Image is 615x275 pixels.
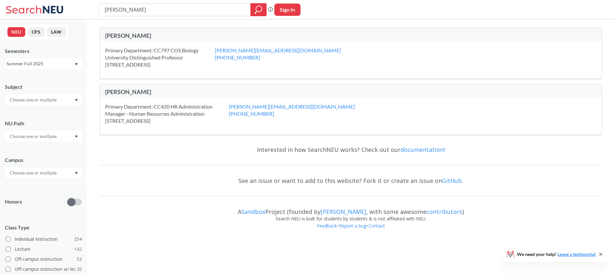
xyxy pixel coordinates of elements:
div: Primary Department: CC797 COS Biology University Distinguished Professor [STREET_ADDRESS] [105,47,215,68]
a: Contact [368,223,385,229]
a: documentation! [401,146,445,153]
a: Leave a testimonial [557,251,596,257]
div: [PERSON_NAME] [105,32,351,39]
div: Dropdown arrow [5,131,82,142]
span: 53 [77,256,82,263]
svg: magnifying glass [255,5,262,14]
div: Campus [5,156,82,164]
span: 142 [74,246,82,253]
a: [PHONE_NUMBER] [215,54,260,60]
div: Primary Department: CC420 HR Administration Manager - Human Resources Administration [STREET_ADDR... [105,103,229,124]
a: Feedback [316,223,337,229]
div: Dropdown arrow [5,167,82,178]
a: Report a bug [339,223,367,229]
span: 20 [77,266,82,273]
input: Choose one or multiple [6,132,61,140]
svg: Dropdown arrow [75,63,78,66]
a: [PERSON_NAME][EMAIL_ADDRESS][DOMAIN_NAME] [229,103,355,110]
label: Off-campus instruction w/ lec [5,265,82,273]
a: GitHub [442,177,462,185]
div: A Project (founded by , with some awesome ) [100,202,602,215]
span: 254 [74,236,82,243]
label: Lecture [5,245,82,253]
a: [PHONE_NUMBER] [229,111,274,117]
p: Honors [5,198,22,206]
div: magnifying glass [250,3,267,16]
input: Choose one or multiple [6,96,61,104]
button: Sign In [274,4,301,16]
div: [PERSON_NAME] [105,88,351,95]
input: Choose one or multiple [6,169,61,177]
div: Search NEU is built for students by students & is not affiliated with NEU. [100,215,602,222]
span: We need your help! [517,252,596,257]
div: NU Path [5,120,82,127]
input: Class, professor, course number, "phrase" [104,4,246,15]
button: LAW [47,27,66,37]
div: Interested in how SearchNEU works? Check out our [100,140,602,159]
a: contributors [426,208,462,216]
div: Subject [5,83,82,90]
label: Individual Instruction [5,235,82,243]
div: • • [100,222,602,239]
button: CPS [28,27,45,37]
a: Sandbox [241,208,265,216]
svg: Dropdown arrow [75,172,78,175]
div: Dropdown arrow [5,94,82,105]
div: Summer Full 2025Dropdown arrow [5,58,82,69]
span: Class Type [5,224,82,231]
div: Summer Full 2025 [6,60,74,67]
label: Off-campus instruction [5,255,82,263]
svg: Dropdown arrow [75,135,78,138]
svg: Dropdown arrow [75,99,78,101]
button: NEU [7,27,25,37]
a: [PERSON_NAME] [321,208,366,216]
div: Semesters [5,48,82,55]
a: [PERSON_NAME][EMAIL_ADDRESS][DOMAIN_NAME] [215,47,341,53]
div: See an issue or want to add to this website? Fork it or create an issue on . [100,171,602,190]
